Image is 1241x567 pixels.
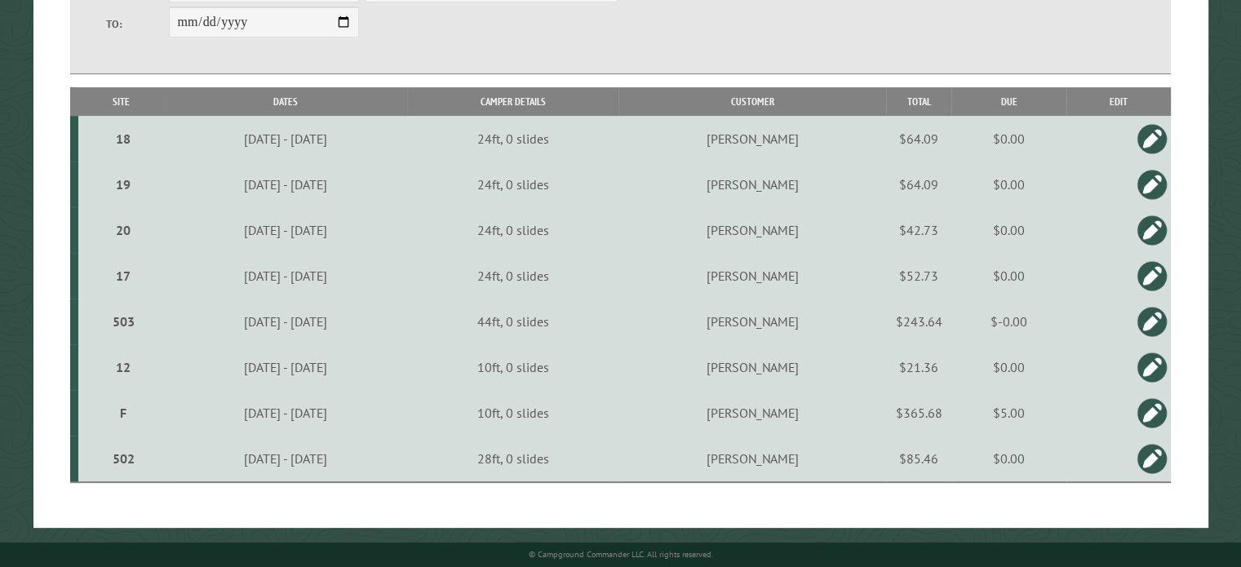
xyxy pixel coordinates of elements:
div: 18 [85,131,162,147]
td: 10ft, 0 slides [407,390,618,436]
td: $0.00 [951,207,1066,253]
td: [PERSON_NAME] [618,436,886,482]
div: [DATE] - [DATE] [166,450,404,467]
th: Customer [618,87,886,116]
td: 24ft, 0 slides [407,116,618,162]
td: [PERSON_NAME] [618,116,886,162]
td: $5.00 [951,390,1066,436]
td: $52.73 [886,253,951,299]
th: Edit [1066,87,1170,116]
div: [DATE] - [DATE] [166,176,404,193]
td: 24ft, 0 slides [407,162,618,207]
td: [PERSON_NAME] [618,253,886,299]
div: [DATE] - [DATE] [166,131,404,147]
td: [PERSON_NAME] [618,344,886,390]
th: Due [951,87,1066,116]
td: $-0.00 [951,299,1066,344]
td: [PERSON_NAME] [618,162,886,207]
td: $0.00 [951,162,1066,207]
td: 24ft, 0 slides [407,207,618,253]
th: Camper Details [407,87,618,116]
td: 10ft, 0 slides [407,344,618,390]
div: 502 [85,450,162,467]
td: $0.00 [951,253,1066,299]
div: 17 [85,268,162,284]
label: To: [106,16,170,32]
div: F [85,405,162,421]
td: [PERSON_NAME] [618,207,886,253]
td: 24ft, 0 slides [407,253,618,299]
div: 503 [85,313,162,330]
div: 19 [85,176,162,193]
td: [PERSON_NAME] [618,390,886,436]
td: $0.00 [951,116,1066,162]
th: Total [886,87,951,116]
small: © Campground Commander LLC. All rights reserved. [529,549,713,560]
div: 12 [85,359,162,375]
div: 20 [85,222,162,238]
td: [PERSON_NAME] [618,299,886,344]
th: Site [78,87,164,116]
div: [DATE] - [DATE] [166,405,404,421]
th: Dates [164,87,407,116]
div: [DATE] - [DATE] [166,359,404,375]
td: 44ft, 0 slides [407,299,618,344]
td: $243.64 [886,299,951,344]
td: $64.09 [886,116,951,162]
td: 28ft, 0 slides [407,436,618,482]
td: $365.68 [886,390,951,436]
div: [DATE] - [DATE] [166,222,404,238]
td: $64.09 [886,162,951,207]
div: [DATE] - [DATE] [166,268,404,284]
div: [DATE] - [DATE] [166,313,404,330]
td: $21.36 [886,344,951,390]
td: $0.00 [951,344,1066,390]
td: $85.46 [886,436,951,482]
td: $0.00 [951,436,1066,482]
td: $42.73 [886,207,951,253]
